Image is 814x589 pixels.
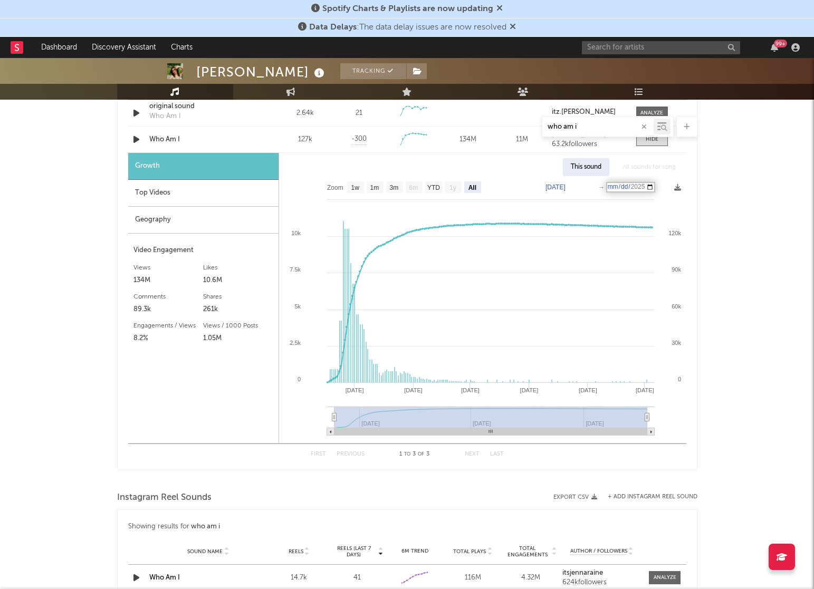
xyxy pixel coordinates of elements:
[196,63,327,81] div: [PERSON_NAME]
[309,23,357,32] span: Data Delays
[133,262,204,274] div: Views
[356,108,362,119] div: 21
[273,573,325,583] div: 14.7k
[128,520,686,533] div: Showing results for
[290,266,301,273] text: 7.5k
[203,274,273,287] div: 10.6M
[552,131,606,138] strong: [PERSON_NAME]
[203,303,273,316] div: 261k
[771,43,778,52] button: 99+
[468,184,476,191] text: All
[345,387,363,393] text: [DATE]
[149,134,260,145] a: Who Am I
[774,40,787,47] div: 99 +
[570,548,627,555] span: Author / Followers
[582,41,740,54] input: Search for artists
[133,244,273,257] div: Video Engagement
[672,340,681,346] text: 30k
[149,101,260,112] a: original sound
[598,184,605,191] text: →
[510,23,516,32] span: Dismiss
[322,5,493,13] span: Spotify Charts & Playlists are now updating
[149,111,181,122] div: Who Am I
[446,573,499,583] div: 116M
[608,494,697,500] button: + Add Instagram Reel Sound
[133,332,204,345] div: 8.2%
[133,320,204,332] div: Engagements / Views
[562,579,641,586] div: 624k followers
[418,452,424,457] span: of
[290,340,301,346] text: 2.5k
[563,158,609,176] div: This sound
[465,451,480,457] button: Next
[552,109,625,116] a: itz.[PERSON_NAME]
[327,184,343,191] text: Zoom
[309,23,506,32] span: : The data delay issues are now resolved
[427,184,439,191] text: YTD
[597,494,697,500] div: + Add Instagram Reel Sound
[203,291,273,303] div: Shares
[672,266,681,273] text: 90k
[337,451,365,457] button: Previous
[311,451,326,457] button: First
[164,37,200,58] a: Charts
[668,230,681,236] text: 120k
[579,387,597,393] text: [DATE]
[490,451,504,457] button: Last
[289,548,303,555] span: Reels
[615,158,684,176] div: All sounds for song
[542,123,654,131] input: Search by song name or URL
[203,320,273,332] div: Views / 1000 Posts
[34,37,84,58] a: Dashboard
[404,452,410,457] span: to
[545,184,566,191] text: [DATE]
[281,134,330,145] div: 127k
[128,153,279,180] div: Growth
[409,184,418,191] text: 6m
[133,291,204,303] div: Comments
[340,63,406,79] button: Tracking
[562,569,641,577] a: itsjennaraine
[443,134,492,145] div: 134M
[149,574,180,581] a: Who Am I
[386,448,444,461] div: 1 3 3
[133,274,204,287] div: 134M
[496,5,503,13] span: Dismiss
[504,545,551,558] span: Total Engagements
[84,37,164,58] a: Discovery Assistant
[133,303,204,316] div: 89.3k
[297,376,300,382] text: 0
[331,545,377,558] span: Reels (last 7 days)
[294,303,301,310] text: 5k
[203,262,273,274] div: Likes
[635,387,654,393] text: [DATE]
[331,573,384,583] div: 41
[672,303,681,310] text: 60k
[677,376,681,382] text: 0
[370,184,379,191] text: 1m
[191,520,220,533] div: who am i
[552,141,625,148] div: 63.2k followers
[187,548,223,555] span: Sound Name
[552,109,616,115] strong: itz.[PERSON_NAME]
[389,547,442,555] div: 6M Trend
[117,491,212,504] span: Instagram Reel Sounds
[404,387,423,393] text: [DATE]
[128,207,279,234] div: Geography
[562,569,603,576] strong: itsjennaraine
[351,134,367,144] span: -300
[461,387,480,393] text: [DATE]
[203,332,273,345] div: 1.05M
[553,494,597,500] button: Export CSV
[504,573,557,583] div: 4.32M
[497,134,547,145] div: 11M
[351,184,359,191] text: 1w
[128,180,279,207] div: Top Videos
[281,108,330,119] div: 2.64k
[449,184,456,191] text: 1y
[453,548,486,555] span: Total Plays
[291,230,301,236] text: 10k
[389,184,398,191] text: 3m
